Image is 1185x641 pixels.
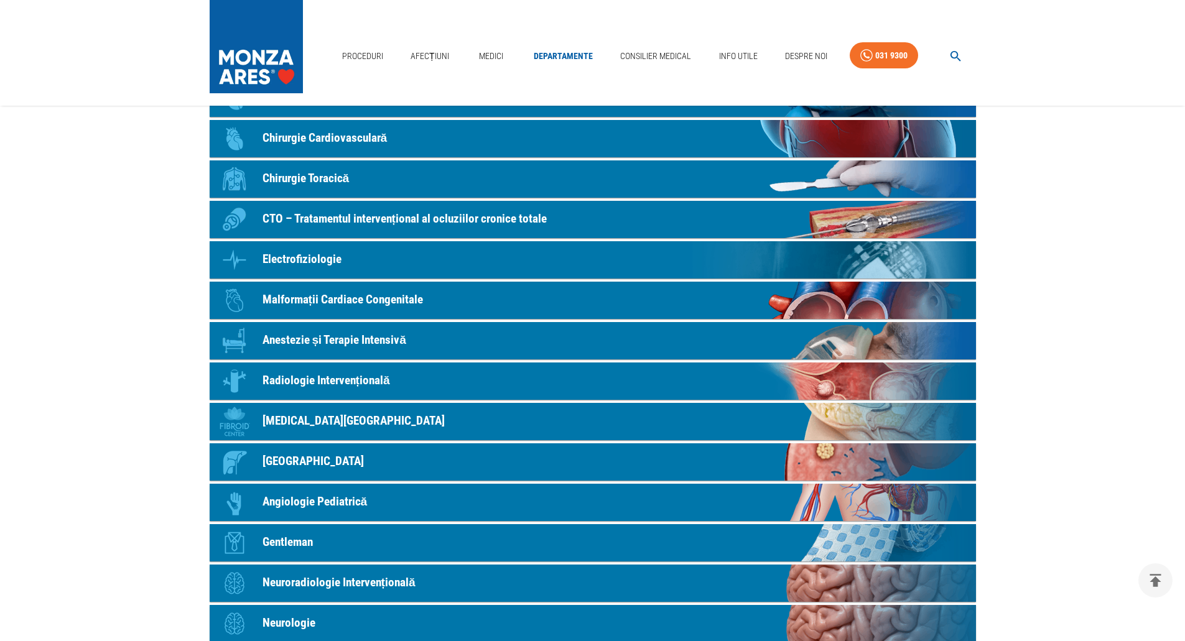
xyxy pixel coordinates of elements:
a: IconRadiologie Intervențională [210,362,976,400]
div: Icon [216,120,253,157]
a: IconNeuroradiologie Intervențională [210,565,976,602]
a: Afecțiuni [406,44,454,69]
a: Departamente [529,44,598,69]
div: Icon [216,322,253,359]
div: Icon [216,362,253,400]
a: Medici [472,44,511,69]
p: Radiologie Intervențională [263,372,390,390]
a: IconMalformații Cardiace Congenitale [210,282,976,319]
a: Icon[MEDICAL_DATA][GEOGRAPHIC_DATA] [210,403,976,440]
a: IconAnestezie și Terapie Intensivă [210,322,976,359]
a: Icon[GEOGRAPHIC_DATA] [210,443,976,481]
p: Angiologie Pediatrică [263,493,368,511]
p: Neurologie [263,614,315,632]
a: IconChirurgie Cardiovasculară [210,120,976,157]
div: Icon [216,443,253,481]
p: [MEDICAL_DATA][GEOGRAPHIC_DATA] [263,412,445,430]
div: Icon [216,201,253,238]
div: 031 9300 [875,48,908,63]
div: Icon [216,484,253,521]
p: [GEOGRAPHIC_DATA] [263,453,364,471]
p: Anestezie și Terapie Intensivă [263,331,406,349]
a: IconAngiologie Pediatrică [210,484,976,521]
div: Icon [216,565,253,602]
a: Proceduri [337,44,388,69]
p: Chirurgie Cardiovasculară [263,129,388,147]
div: Icon [216,282,253,319]
a: Consilier Medical [615,44,696,69]
a: IconCTO – Tratamentul intervențional al ocluziilor cronice totale [210,201,976,238]
div: Icon [216,524,253,561]
p: Electrofiziologie [263,251,342,269]
div: Icon [216,160,253,198]
p: Neuroradiologie Intervențională [263,574,416,592]
a: Info Utile [714,44,763,69]
p: CTO – Tratamentul intervențional al ocluziilor cronice totale [263,210,547,228]
p: Malformații Cardiace Congenitale [263,291,423,309]
a: IconGentleman [210,524,976,561]
div: Icon [216,403,253,440]
div: Icon [216,241,253,279]
a: IconElectrofiziologie [210,241,976,279]
p: Chirurgie Toracică [263,170,350,188]
a: IconChirurgie Toracică [210,160,976,198]
p: Gentleman [263,533,313,551]
a: Despre Noi [780,44,832,69]
button: delete [1138,563,1173,597]
a: 031 9300 [850,42,918,69]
